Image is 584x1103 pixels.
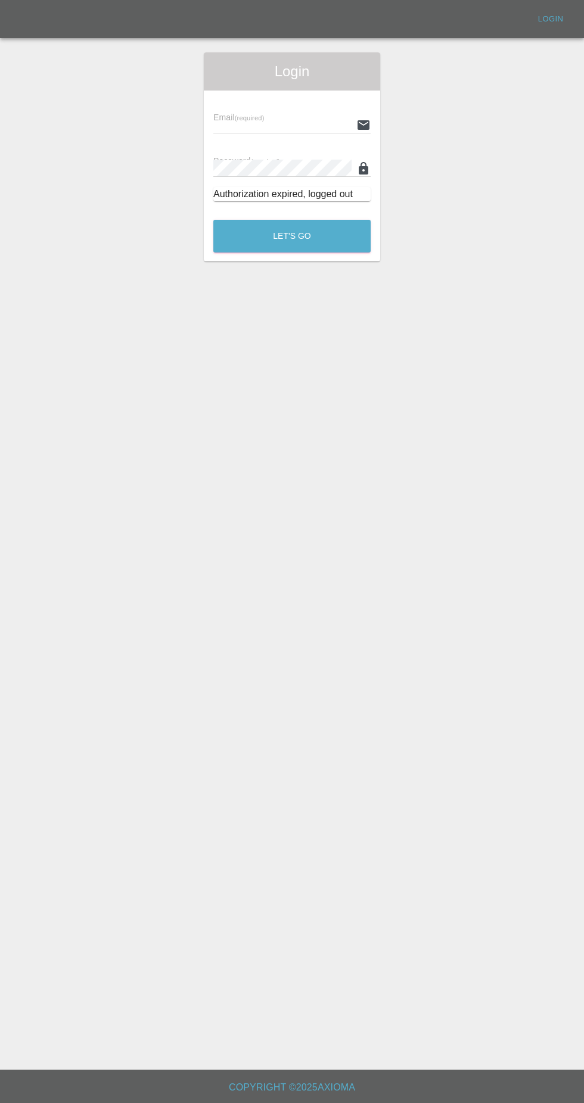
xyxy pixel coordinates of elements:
[213,62,371,81] span: Login
[251,158,281,165] small: (required)
[235,114,265,121] small: (required)
[213,113,264,122] span: Email
[213,187,371,201] div: Authorization expired, logged out
[213,220,371,253] button: Let's Go
[213,156,280,166] span: Password
[532,10,570,29] a: Login
[10,1079,574,1096] h6: Copyright © 2025 Axioma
